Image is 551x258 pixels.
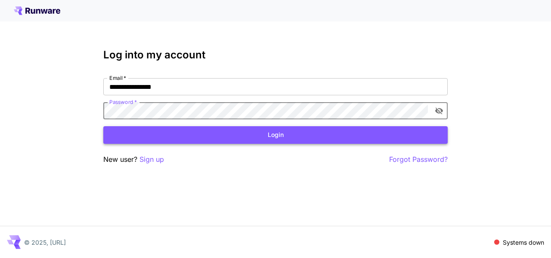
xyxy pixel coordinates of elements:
[389,154,448,165] button: Forgot Password?
[431,103,447,118] button: toggle password visibility
[103,126,448,144] button: Login
[139,154,164,165] button: Sign up
[103,154,164,165] p: New user?
[109,74,126,82] label: Email
[503,238,544,247] p: Systems down
[103,49,448,61] h3: Log into my account
[24,238,66,247] p: © 2025, [URL]
[109,98,137,106] label: Password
